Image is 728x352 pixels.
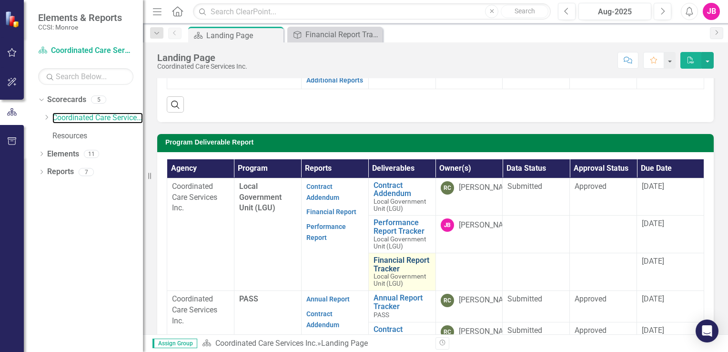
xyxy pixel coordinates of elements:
[306,310,339,329] a: Contract Addendum
[172,294,229,327] p: Coordinated Care Services Inc.
[165,139,709,146] h3: Program Deliverable Report
[206,30,281,41] div: Landing Page
[696,320,718,342] div: Open Intercom Messenger
[374,294,431,311] a: Annual Report Tracker
[290,29,380,41] a: Financial Report Tracker
[157,63,247,70] div: Coordinated Care Services Inc.
[306,208,356,216] a: Financial Report
[52,113,143,124] a: Coordinated Care Services Inc.
[575,326,607,335] span: Approved
[305,29,380,41] div: Financial Report Tracker
[306,223,346,241] a: Performance Report
[374,197,426,212] span: Local Government Unit (LGU)
[47,166,74,177] a: Reports
[374,256,431,273] a: Financial Report Tracker
[503,216,570,253] td: Double-Click to Edit
[374,235,426,250] span: Local Government Unit (LGU)
[503,253,570,291] td: Double-Click to Edit
[374,325,431,342] a: Contract Addendum
[321,339,368,348] div: Landing Page
[172,181,229,214] p: Coordinated Care Services Inc.
[642,219,664,228] span: [DATE]
[38,68,133,85] input: Search Below...
[570,290,637,322] td: Double-Click to Edit
[515,7,535,15] span: Search
[239,294,258,303] span: PASS
[47,94,86,105] a: Scorecards
[368,216,435,253] td: Double-Click to Edit Right Click for Context Menu
[507,326,542,335] span: Submitted
[459,182,516,193] div: [PERSON_NAME]
[84,150,99,158] div: 11
[47,149,79,160] a: Elements
[642,257,664,266] span: [DATE]
[215,339,317,348] a: Coordinated Care Services Inc.
[152,339,197,348] span: Assign Group
[582,6,648,18] div: Aug-2025
[441,294,454,307] div: RC
[306,295,350,303] a: Annual Report
[503,290,570,322] td: Double-Click to Edit
[642,182,664,191] span: [DATE]
[459,220,516,231] div: [PERSON_NAME]
[642,294,664,303] span: [DATE]
[575,182,607,191] span: Approved
[38,12,122,23] span: Elements & Reports
[52,131,143,142] a: Resources
[368,290,435,322] td: Double-Click to Edit Right Click for Context Menu
[374,181,431,198] a: Contract Addendum
[374,61,431,78] a: Organizational Chart
[5,11,21,28] img: ClearPoint Strategy
[575,294,607,303] span: Approved
[157,52,247,63] div: Landing Page
[368,253,435,291] td: Double-Click to Edit Right Click for Context Menu
[642,326,664,335] span: [DATE]
[306,76,363,84] a: Additional Reports
[503,178,570,216] td: Double-Click to Edit
[91,96,106,104] div: 5
[703,3,720,20] button: JB
[374,218,431,235] a: Performance Report Tracker
[38,45,133,56] a: Coordinated Care Services Inc.
[459,326,516,337] div: [PERSON_NAME]
[441,218,454,232] div: JB
[38,23,122,31] small: CCSI: Monroe
[501,5,548,18] button: Search
[570,216,637,253] td: Double-Click to Edit
[507,294,542,303] span: Submitted
[507,182,542,191] span: Submitted
[374,311,389,319] span: PASS
[441,325,454,339] div: RC
[374,272,426,287] span: Local Government Unit (LGU)
[306,183,339,201] a: Contract Addendum
[239,182,282,213] span: Local Government Unit (LGU)
[570,253,637,291] td: Double-Click to Edit
[79,168,94,176] div: 7
[570,178,637,216] td: Double-Click to Edit
[459,295,516,306] div: [PERSON_NAME]
[578,3,651,20] button: Aug-2025
[368,178,435,216] td: Double-Click to Edit Right Click for Context Menu
[441,181,454,195] div: RC
[193,3,551,20] input: Search ClearPoint...
[202,338,428,349] div: »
